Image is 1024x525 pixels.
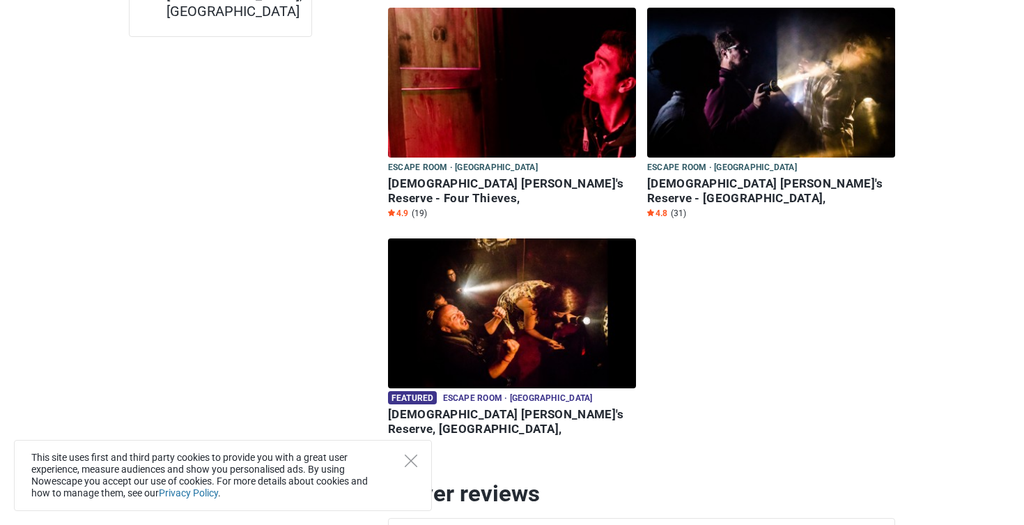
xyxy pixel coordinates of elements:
a: Lady Chastity's Reserve - The Hope, Farringdon Escape room · [GEOGRAPHIC_DATA] [DEMOGRAPHIC_DATA]... [647,8,895,222]
a: Lady Chastity's Reserve - Four Thieves, Clapham Escape room · [GEOGRAPHIC_DATA] [DEMOGRAPHIC_DATA... [388,8,636,222]
span: 4.7 [388,439,408,450]
span: Escape room · [GEOGRAPHIC_DATA] [388,160,538,176]
h6: [DEMOGRAPHIC_DATA] [PERSON_NAME]'s Reserve - Four Thieves, [GEOGRAPHIC_DATA] [388,176,636,206]
button: Close [405,455,417,467]
a: Lady Chastity's Reserve, World's End, Brighton Featured Escape room · [GEOGRAPHIC_DATA] [DEMOGRAP... [388,238,636,452]
img: Lady Chastity's Reserve - The Hope, Farringdon [647,8,895,158]
span: (43) [412,439,427,450]
span: Escape room · [GEOGRAPHIC_DATA] [647,160,797,176]
span: Escape room · [GEOGRAPHIC_DATA] [443,391,593,406]
img: Lady Chastity's Reserve, World's End, Brighton [388,238,636,388]
div: This site uses first and third party cookies to provide you with a great user experience, measure... [14,440,432,511]
h6: [DEMOGRAPHIC_DATA] [PERSON_NAME]'s Reserve, [GEOGRAPHIC_DATA], [GEOGRAPHIC_DATA] [388,407,636,436]
span: (31) [671,208,686,219]
a: Privacy Policy [159,487,218,499]
h2: Player reviews [388,480,895,508]
span: Featured [388,391,437,404]
h6: [DEMOGRAPHIC_DATA] [PERSON_NAME]'s Reserve - [GEOGRAPHIC_DATA], [GEOGRAPHIC_DATA] [647,176,895,206]
img: Lady Chastity's Reserve - Four Thieves, Clapham [388,8,636,158]
span: (19) [412,208,427,219]
img: Star [647,209,654,216]
span: 4.8 [647,208,667,219]
span: 4.9 [388,208,408,219]
img: Star [388,209,395,216]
